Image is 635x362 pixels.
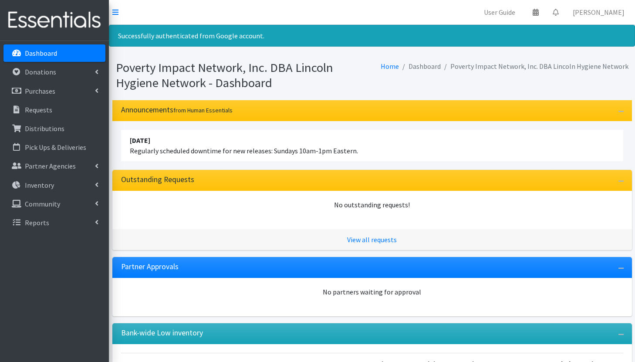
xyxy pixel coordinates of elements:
[121,262,179,271] h3: Partner Approvals
[25,87,55,95] p: Purchases
[121,287,623,297] div: No partners waiting for approval
[116,60,369,90] h1: Poverty Impact Network, Inc. DBA Lincoln Hygiene Network - Dashboard
[121,130,623,161] li: Regularly scheduled downtime for new releases: Sundays 10am-1pm Eastern.
[3,101,105,118] a: Requests
[3,63,105,81] a: Donations
[3,44,105,62] a: Dashboard
[121,175,194,184] h3: Outstanding Requests
[477,3,522,21] a: User Guide
[3,82,105,100] a: Purchases
[121,105,233,115] h3: Announcements
[25,68,56,76] p: Donations
[109,25,635,47] div: Successfully authenticated from Google account.
[381,62,399,71] a: Home
[399,60,441,73] li: Dashboard
[25,181,54,189] p: Inventory
[3,6,105,35] img: HumanEssentials
[441,60,628,73] li: Poverty Impact Network, Inc. DBA Lincoln Hygiene Network
[347,235,397,244] a: View all requests
[25,218,49,227] p: Reports
[25,162,76,170] p: Partner Agencies
[3,176,105,194] a: Inventory
[3,214,105,231] a: Reports
[121,200,623,210] div: No outstanding requests!
[121,328,203,338] h3: Bank-wide Low inventory
[25,49,57,58] p: Dashboard
[25,105,52,114] p: Requests
[130,136,150,145] strong: [DATE]
[3,195,105,213] a: Community
[566,3,632,21] a: [PERSON_NAME]
[3,157,105,175] a: Partner Agencies
[25,124,64,133] p: Distributions
[3,139,105,156] a: Pick Ups & Deliveries
[25,143,86,152] p: Pick Ups & Deliveries
[25,200,60,208] p: Community
[173,106,233,114] small: from Human Essentials
[3,120,105,137] a: Distributions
